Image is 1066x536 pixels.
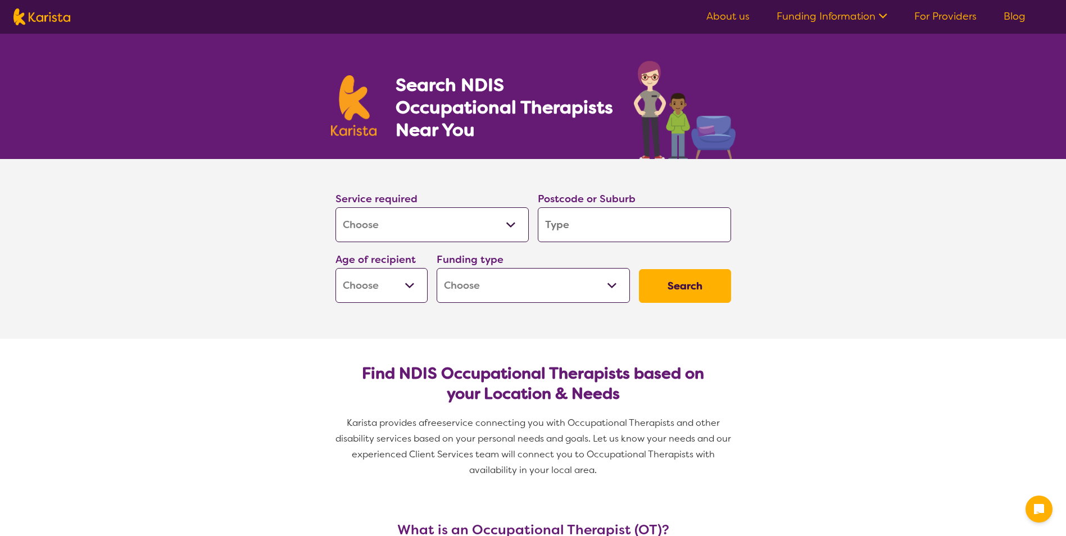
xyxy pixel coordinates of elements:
h2: Find NDIS Occupational Therapists based on your Location & Needs [344,364,722,404]
a: About us [706,10,750,23]
span: Karista provides a [347,417,424,429]
a: Funding Information [777,10,887,23]
span: free [424,417,442,429]
button: Search [639,269,731,303]
img: occupational-therapy [634,61,736,159]
a: For Providers [914,10,977,23]
h1: Search NDIS Occupational Therapists Near You [396,74,614,141]
label: Age of recipient [335,253,416,266]
img: Karista logo [13,8,70,25]
span: service connecting you with Occupational Therapists and other disability services based on your p... [335,417,733,476]
label: Postcode or Suburb [538,192,636,206]
a: Blog [1004,10,1026,23]
label: Funding type [437,253,503,266]
input: Type [538,207,731,242]
img: Karista logo [331,75,377,136]
label: Service required [335,192,418,206]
